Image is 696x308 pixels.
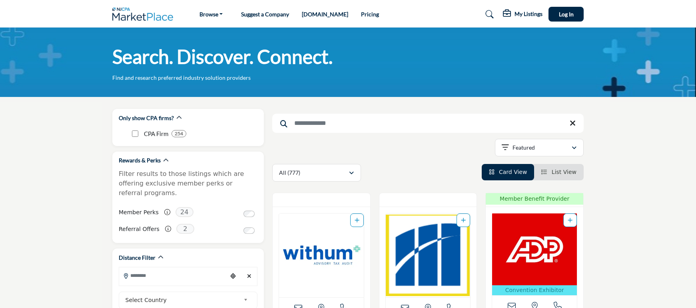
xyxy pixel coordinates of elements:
[515,10,542,18] h5: My Listings
[132,130,138,137] input: CPA Firm checkbox
[513,144,535,152] p: Featured
[503,10,542,19] div: My Listings
[541,169,576,175] a: View List
[492,213,577,295] a: Open Listing in new tab
[568,217,572,223] a: Add To List
[494,286,575,294] p: Convention Exhibitor
[548,7,584,22] button: Log In
[119,156,161,164] h2: Rewards & Perks
[499,169,527,175] span: Card View
[243,268,255,285] div: Clear search location
[482,164,534,180] li: Card View
[461,217,466,223] a: Add To List
[272,114,584,133] input: Search Keyword
[119,205,159,219] label: Member Perks
[175,131,183,136] b: 254
[361,11,379,18] a: Pricing
[478,8,499,21] a: Search
[119,268,227,283] input: Search Location
[194,9,229,20] a: Browse
[243,227,255,234] input: Switch to Referral Offers
[176,224,194,234] span: 2
[243,211,255,217] input: Switch to Member Perks
[119,114,174,122] h2: Only show CPA firms?
[279,169,300,177] p: All (777)
[534,164,584,180] li: List View
[279,213,364,297] img: Withum
[552,169,576,175] span: List View
[144,129,168,138] p: CPA Firm: CPA Firm
[119,222,160,236] label: Referral Offers
[279,213,364,297] a: Open Listing in new tab
[112,8,177,21] img: Site Logo
[355,217,359,223] a: Add To List
[386,213,471,297] img: Magone and Company, PC
[172,130,186,137] div: 254 Results For CPA Firm
[112,44,333,69] h1: Search. Discover. Connect.
[386,213,471,297] a: Open Listing in new tab
[302,11,348,18] a: [DOMAIN_NAME]
[489,169,527,175] a: View Card
[119,254,156,262] h2: Distance Filter
[126,295,241,305] span: Select Country
[272,164,361,182] button: All (777)
[241,11,289,18] a: Suggest a Company
[175,207,193,217] span: 24
[227,268,239,285] div: Choose your current location
[488,195,581,203] span: Member Benefit Provider
[495,139,584,156] button: Featured
[559,11,574,18] span: Log In
[119,169,257,198] p: Filter results to those listings which are offering exclusive member perks or referral programs.
[492,213,577,285] img: ADP
[112,74,251,82] p: Find and research preferred industry solution providers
